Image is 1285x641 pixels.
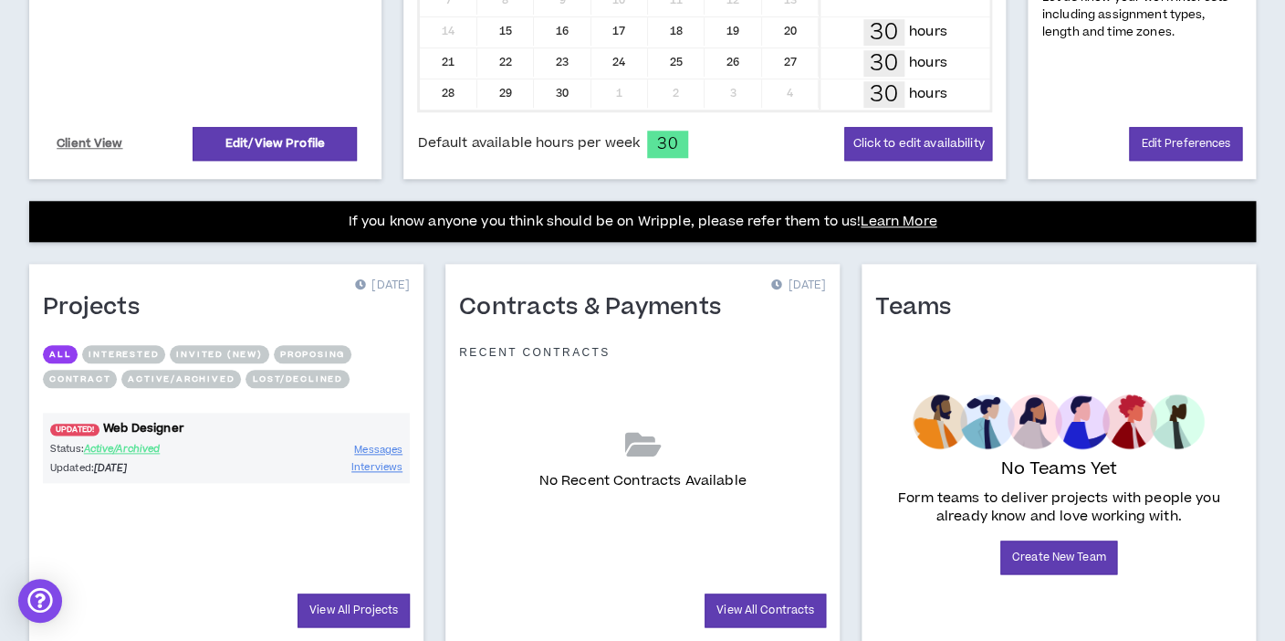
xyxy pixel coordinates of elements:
i: [DATE] [94,461,128,475]
span: Active/Archived [84,442,161,456]
p: hours [909,53,947,73]
h1: Teams [875,293,965,322]
div: Open Intercom Messenger [18,579,62,623]
a: View All Contracts [705,594,826,627]
a: Edit Preferences [1129,127,1242,161]
a: Create New Team [1000,541,1118,574]
span: Default available hours per week [417,133,639,153]
p: No Teams Yet [1000,457,1117,482]
button: All [43,345,78,363]
p: [DATE] [355,277,410,295]
a: Interviews [351,458,402,476]
p: hours [909,22,947,42]
p: No Recent Contracts Available [538,471,746,491]
button: Proposing [274,345,351,363]
button: Lost/Declined [246,370,349,388]
h1: Projects [43,293,153,322]
p: Status: [50,441,226,457]
a: UPDATED!Web Designer [43,420,410,437]
a: Messages [354,441,402,458]
p: Recent Contracts [459,345,611,360]
p: hours [909,84,947,104]
button: Contract [43,370,117,388]
p: If you know anyone you think should be on Wripple, please refer them to us! [349,211,937,233]
a: Learn More [861,212,936,231]
p: [DATE] [771,277,826,295]
a: View All Projects [298,594,410,627]
button: Interested [82,345,165,363]
h1: Contracts & Payments [459,293,735,322]
a: Edit/View Profile [193,127,357,161]
span: UPDATED! [50,424,99,436]
p: Updated: [50,460,226,476]
span: Interviews [351,460,402,474]
p: Form teams to deliver projects with people you already know and love working with. [883,489,1235,526]
span: Messages [354,443,402,457]
a: Client View [54,128,126,160]
button: Invited (new) [170,345,268,363]
img: empty [913,394,1204,449]
button: Click to edit availability [844,127,992,161]
button: Active/Archived [121,370,241,388]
